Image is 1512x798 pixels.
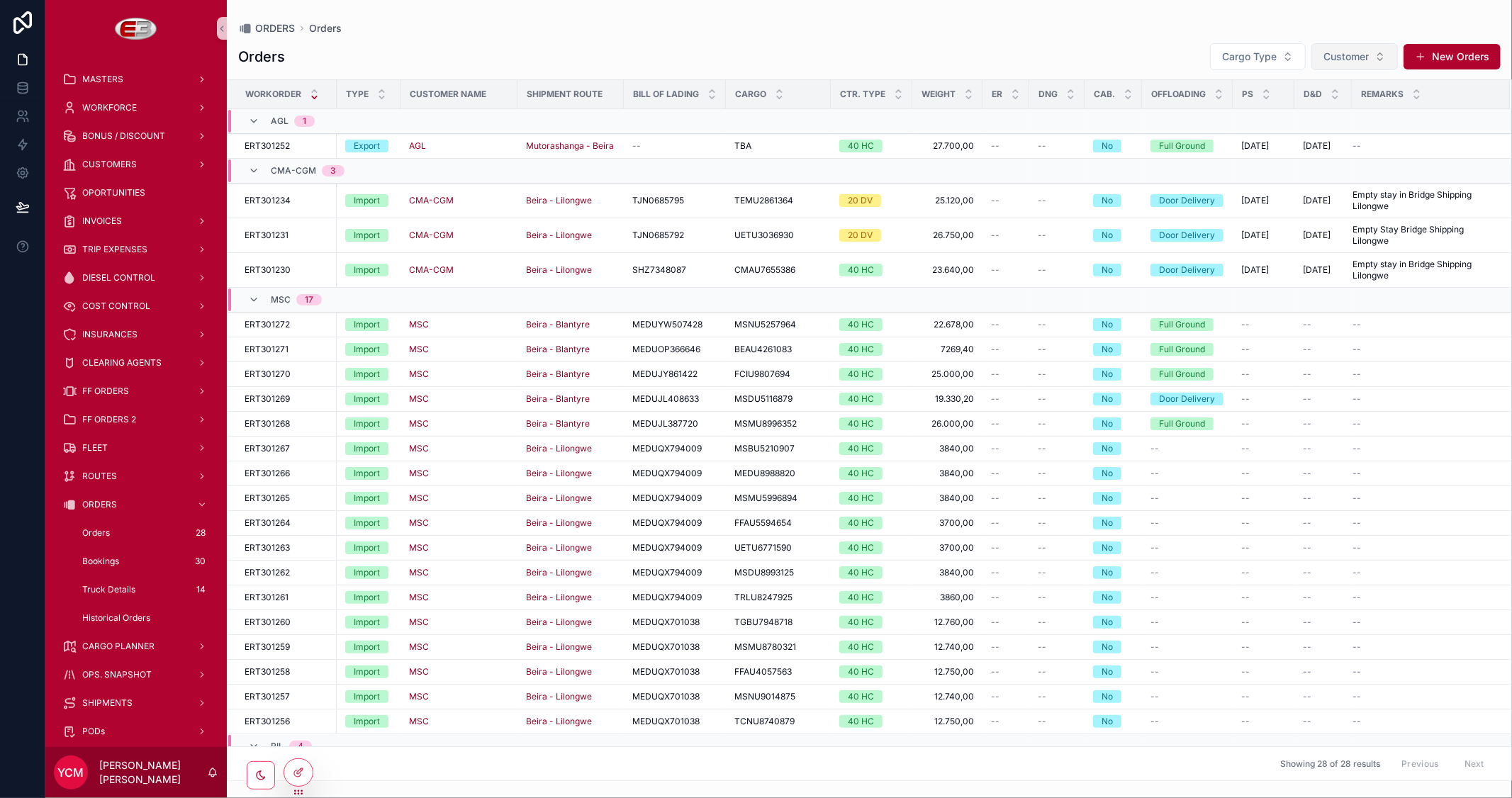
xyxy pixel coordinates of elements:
a: No [1093,368,1133,381]
span: Beira - Lilongwe [526,264,592,276]
div: Import [354,318,380,331]
span: -- [1241,369,1250,380]
a: Import [345,343,392,356]
a: ERT301231 [245,230,328,241]
a: Beira - Blantyre [526,319,615,330]
span: -- [991,393,999,405]
a: TRIP EXPENSES [54,237,218,262]
span: -- [991,195,999,206]
a: Export [345,140,392,152]
span: -- [991,140,999,152]
span: CMAU7655386 [734,264,795,276]
div: Door Delivery [1159,264,1215,276]
a: MSC [409,369,429,380]
a: ERT301234 [245,195,328,206]
span: -- [1038,319,1046,330]
a: MSNU5257964 [734,319,822,330]
span: ERT301231 [245,230,289,241]
a: -- [1038,195,1076,206]
span: -- [1353,319,1361,330]
a: -- [1241,344,1286,355]
a: TJN0685795 [632,195,717,206]
span: CMA-CGM [409,195,454,206]
a: [DATE] [1241,195,1286,206]
span: OPORTUNITIES [82,187,145,198]
a: MSC [409,319,429,330]
a: UETU3036930 [734,230,822,241]
a: -- [1241,369,1286,380]
a: WORKFORCE [54,95,218,120]
a: Empty stay in Bridge Shipping Lilongwe [1353,189,1493,212]
span: ERT301272 [245,319,290,330]
a: 25.000,00 [921,369,974,380]
a: CMA-CGM [409,230,454,241]
span: TJN0685795 [632,195,684,206]
div: Door Delivery [1159,229,1215,242]
a: Door Delivery [1150,229,1224,242]
a: -- [632,140,717,152]
a: [DATE] [1303,195,1343,206]
div: No [1102,393,1113,405]
div: Door Delivery [1159,393,1215,405]
a: Full Ground [1150,343,1224,356]
span: 23.640,00 [921,264,974,276]
div: Full Ground [1159,318,1205,331]
a: -- [1038,230,1076,241]
span: ERT301234 [245,195,291,206]
a: -- [991,140,1021,152]
a: BEAU4261083 [734,344,822,355]
span: ERT301230 [245,264,291,276]
span: 22.678,00 [921,319,974,330]
div: No [1102,368,1113,381]
a: MEDUJL408633 [632,393,717,405]
a: No [1093,194,1133,207]
a: Door Delivery [1150,393,1224,405]
span: TRIP EXPENSES [82,244,147,255]
span: Empty Stay Bridge Shipping Lilongwe [1353,224,1493,247]
a: Beira - Lilongwe [526,230,592,241]
span: MEDUJL408633 [632,393,699,405]
a: Beira - Lilongwe [526,195,615,206]
div: No [1102,229,1113,242]
a: SHZ7348087 [632,264,717,276]
span: FF ORDERS [82,386,129,397]
span: 19.330,20 [921,393,974,405]
a: -- [1353,393,1493,405]
div: Import [354,194,380,207]
a: TEMU2861364 [734,195,822,206]
a: -- [991,264,1021,276]
span: [DATE] [1303,264,1331,276]
a: AGL [409,140,426,152]
a: 40 HC [839,393,904,405]
a: Import [345,417,392,430]
span: -- [1353,369,1361,380]
span: -- [1038,393,1046,405]
a: -- [1038,140,1076,152]
a: Full Ground [1150,368,1224,381]
span: UETU3036930 [734,230,794,241]
a: Full Ground [1150,140,1224,152]
span: MSC [409,344,429,355]
div: Import [354,264,380,276]
div: 40 HC [848,368,874,381]
span: MEDUYW507428 [632,319,702,330]
a: MEDUYW507428 [632,319,717,330]
span: WORKFORCE [82,102,137,113]
a: CMAU7655386 [734,264,822,276]
span: BONUS / DISCOUNT [82,130,165,142]
a: FF ORDERS [54,378,218,404]
a: No [1093,140,1133,152]
a: -- [1303,319,1343,330]
a: 40 HC [839,343,904,356]
span: -- [1241,393,1250,405]
a: -- [1241,393,1286,405]
a: No [1093,343,1133,356]
a: Orders [309,21,342,35]
div: Full Ground [1159,368,1205,381]
span: DIESEL CONTROL [82,272,155,283]
a: [DATE] [1303,230,1343,241]
span: BEAU4261083 [734,344,792,355]
a: ORDERS [238,21,295,35]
